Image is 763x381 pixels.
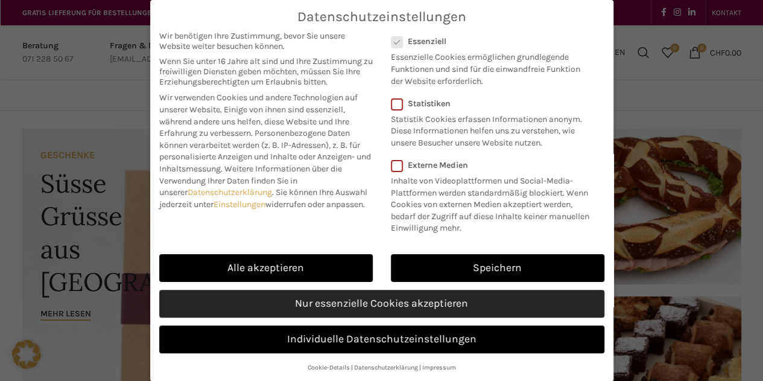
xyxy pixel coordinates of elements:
[159,164,342,197] span: Weitere Informationen über die Verwendung Ihrer Daten finden Sie in unserer .
[188,187,272,197] a: Datenschutzerklärung
[159,92,358,138] span: Wir verwenden Cookies und andere Technologien auf unserer Website. Einige von ihnen sind essenzie...
[391,160,597,170] label: Externe Medien
[391,109,589,149] p: Statistik Cookies erfassen Informationen anonym. Diese Informationen helfen uns zu verstehen, wie...
[159,187,367,210] span: Sie können Ihre Auswahl jederzeit unter widerrufen oder anpassen.
[159,254,373,282] a: Alle akzeptieren
[308,363,350,371] a: Cookie-Details
[391,46,589,87] p: Essenzielle Cookies ermöglichen grundlegende Funktionen und sind für die einwandfreie Funktion de...
[391,36,589,46] label: Essenziell
[159,128,371,174] span: Personenbezogene Daten können verarbeitet werden (z. B. IP-Adressen), z. B. für personalisierte A...
[391,170,597,234] p: Inhalte von Videoplattformen und Social-Media-Plattformen werden standardmäßig blockiert. Wenn Co...
[159,31,373,51] span: Wir benötigen Ihre Zustimmung, bevor Sie unsere Website weiter besuchen können.
[214,199,265,210] a: Einstellungen
[159,56,373,87] span: Wenn Sie unter 16 Jahre alt sind und Ihre Zustimmung zu freiwilligen Diensten geben möchten, müss...
[297,9,466,25] span: Datenschutzeinstellungen
[354,363,418,371] a: Datenschutzerklärung
[159,325,604,353] a: Individuelle Datenschutzeinstellungen
[391,254,604,282] a: Speichern
[159,290,604,318] a: Nur essenzielle Cookies akzeptieren
[422,363,456,371] a: Impressum
[391,98,589,109] label: Statistiken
